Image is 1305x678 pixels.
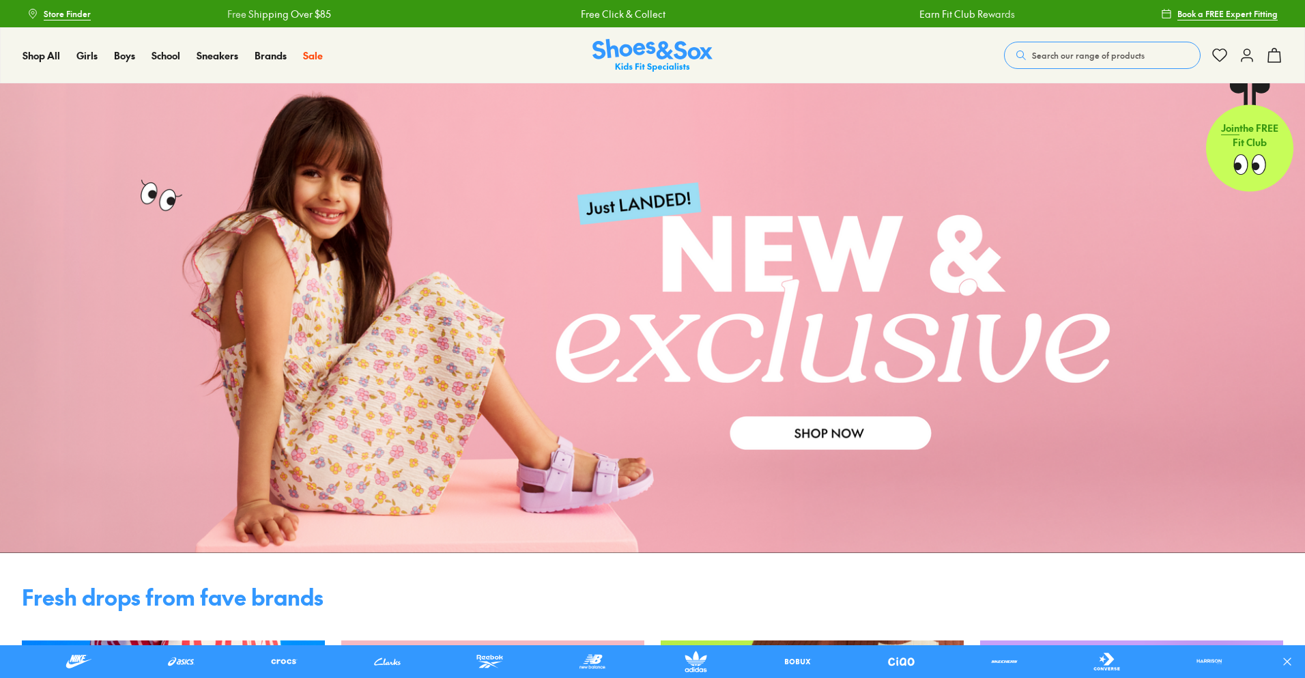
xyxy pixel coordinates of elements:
[76,48,98,62] span: Girls
[152,48,180,63] a: School
[592,39,713,72] a: Shoes & Sox
[197,48,238,63] a: Sneakers
[1206,110,1293,160] p: the FREE Fit Club
[579,7,664,21] a: Free Click & Collect
[226,7,330,21] a: Free Shipping Over $85
[27,1,91,26] a: Store Finder
[1177,8,1278,20] span: Book a FREE Expert Fitting
[1221,121,1239,135] span: Join
[114,48,135,63] a: Boys
[1004,42,1201,69] button: Search our range of products
[44,8,91,20] span: Store Finder
[255,48,287,63] a: Brands
[918,7,1014,21] a: Earn Fit Club Rewards
[152,48,180,62] span: School
[114,48,135,62] span: Boys
[1206,83,1293,192] a: Jointhe FREE Fit Club
[197,48,238,62] span: Sneakers
[303,48,323,62] span: Sale
[255,48,287,62] span: Brands
[76,48,98,63] a: Girls
[303,48,323,63] a: Sale
[592,39,713,72] img: SNS_Logo_Responsive.svg
[1161,1,1278,26] a: Book a FREE Expert Fitting
[23,48,60,62] span: Shop All
[23,48,60,63] a: Shop All
[1032,49,1145,61] span: Search our range of products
